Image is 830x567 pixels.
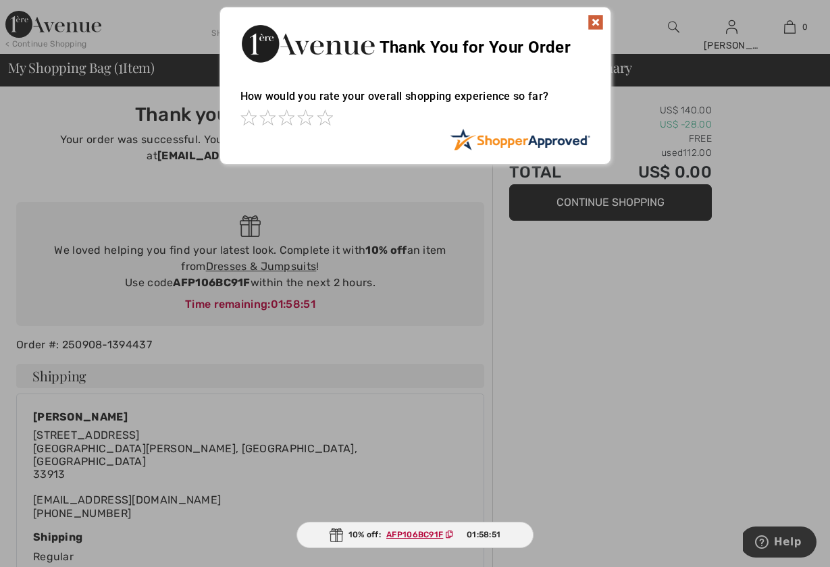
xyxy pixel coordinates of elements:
span: 01:58:51 [467,529,500,541]
div: 10% off: [296,522,534,548]
img: x [588,14,604,30]
span: Thank You for Your Order [380,38,571,57]
img: Gift.svg [330,528,343,542]
ins: AFP106BC91F [386,530,443,539]
span: Help [31,9,59,22]
img: Thank You for Your Order [240,21,375,66]
div: How would you rate your overall shopping experience so far? [240,76,590,128]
